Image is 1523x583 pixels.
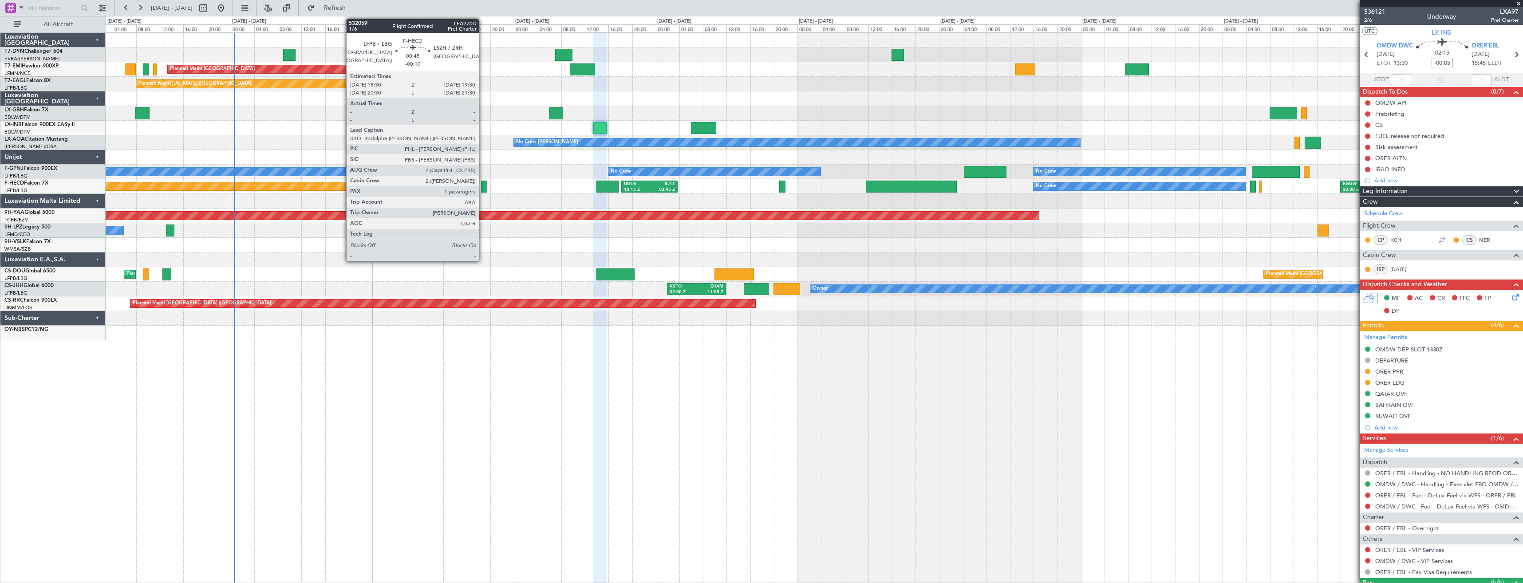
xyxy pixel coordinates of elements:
div: 00:00 [514,24,537,32]
div: 08:00 [845,24,868,32]
div: ORER LDG [1375,379,1405,386]
a: 9H-YAAGlobal 5000 [4,210,55,215]
a: LX-INBFalcon 900EX EASy II [4,122,75,127]
div: Planned Maint [GEOGRAPHIC_DATA] [170,63,255,76]
div: [DATE] - [DATE] [1082,18,1117,25]
div: 12:00 [585,24,608,32]
div: 00:00 [939,24,963,32]
div: 04:00 [113,24,136,32]
div: 20:00 [490,24,514,32]
span: T7-DYN [4,49,24,54]
span: MF [1392,294,1400,303]
div: 12:00 [868,24,892,32]
button: UTC [1362,27,1377,35]
span: AC [1415,294,1423,303]
a: EDLW/DTM [4,129,31,135]
div: 00:00 [231,24,254,32]
span: Charter [1363,512,1384,523]
a: FCBB/BZV [4,217,28,223]
span: (0/7) [1491,87,1504,96]
span: F-HECD [4,181,24,186]
span: 9H-VSLK [4,239,26,244]
div: 11:55 Z [697,289,723,295]
a: EVRA/[PERSON_NAME] [4,55,59,62]
div: KUWAIT OVF [1375,412,1411,420]
span: 9H-YAA [4,210,24,215]
span: Pref Charter [1491,16,1519,24]
a: F-HECDFalcon 7X [4,181,48,186]
div: [DATE] - [DATE] [799,18,833,25]
div: 08:00 [1270,24,1294,32]
div: 12:00 [726,24,750,32]
div: EGGW [1343,181,1368,187]
a: ORER / EBL - Handling - NO HANDLING REQD ORER/EBL [1375,469,1519,477]
div: ORER ALTN [1375,154,1407,162]
div: 00:00 [797,24,821,32]
div: ORER PPR [1375,368,1403,375]
div: 20:00 [1057,24,1081,32]
div: 00:00 [1081,24,1105,32]
span: 536121 [1364,7,1385,16]
a: LFMN/NCE [4,70,31,77]
a: Manage Services [1364,446,1409,455]
a: NER [1479,236,1499,244]
div: 12:00 [1294,24,1317,32]
span: 13:30 [1393,59,1408,68]
span: Crew [1363,197,1378,207]
a: OMDW / DWC - VIP Services [1375,557,1453,565]
div: BAHRAIN OVF [1375,401,1414,409]
a: 9H-VSLKFalcon 7X [4,239,51,244]
span: Dispatch Checks and Weather [1363,280,1447,290]
div: No Crew [PERSON_NAME] [516,136,578,149]
button: Refresh [303,1,356,15]
a: Schedule Crew [1364,209,1403,218]
div: Underway [1427,12,1456,21]
div: No Crew [1036,180,1056,193]
a: KCH [1390,236,1410,244]
span: FFC [1460,294,1470,303]
div: 08:00 [561,24,585,32]
div: 08:00 [1128,24,1152,32]
div: 04:00 [538,24,561,32]
span: 15:45 [1472,59,1486,68]
a: LFPB/LBG [4,275,28,282]
div: Planned Maint [GEOGRAPHIC_DATA] ([GEOGRAPHIC_DATA]) [1266,268,1406,281]
a: T7-DYNChallenger 604 [4,49,63,54]
a: LFMD/CEQ [4,231,30,238]
span: CR [1437,294,1445,303]
div: 08:00 [420,24,443,32]
a: ORER / EBL - VIP Services [1375,546,1444,554]
span: Dispatch To-Dos [1363,87,1408,97]
div: CB [1375,121,1383,129]
div: 12:00 [1152,24,1175,32]
div: [DATE] - [DATE] [657,18,691,25]
input: --:-- [1391,75,1412,85]
div: 04:00 [1246,24,1270,32]
div: 16:00 [1176,24,1199,32]
a: [PERSON_NAME]/QSA [4,143,57,150]
a: LX-AOACitation Mustang [4,137,68,142]
span: 02:15 [1435,49,1449,58]
div: 04:00 [679,24,703,32]
div: 02:00 Z [670,289,696,295]
span: OMDW DWC [1377,42,1413,51]
div: 16:00 [183,24,207,32]
div: 20:00 [632,24,656,32]
span: Permits [1363,321,1384,331]
div: 08:00 [703,24,726,32]
span: ATOT [1374,75,1389,84]
span: (1/6) [1491,433,1504,443]
div: [DATE] - [DATE] [1224,18,1258,25]
span: T7-EMI [4,63,22,69]
span: LX-INB [4,122,22,127]
span: Flight Crew [1363,221,1396,231]
a: Manage Permits [1364,333,1407,342]
span: DP [1392,307,1400,316]
a: T7-EMIHawker 900XP [4,63,59,69]
span: (4/6) [1491,320,1504,330]
a: WMSA/SZB [4,246,31,252]
a: 9H-LPZLegacy 500 [4,225,51,230]
div: No Crew [1036,165,1056,178]
a: CS-JHHGlobal 6000 [4,283,54,288]
span: 9H-LPZ [4,225,22,230]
